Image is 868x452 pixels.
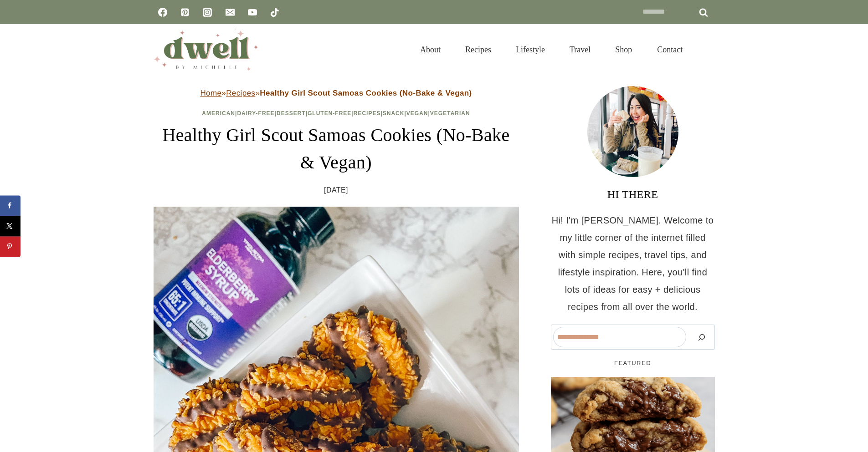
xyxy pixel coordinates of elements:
time: [DATE] [324,183,348,197]
h1: Healthy Girl Scout Samoas Cookies (No-Bake & Vegan) [154,122,519,176]
a: Vegetarian [430,110,470,117]
a: Recipes [226,89,255,97]
button: Search [691,327,713,347]
p: Hi! I'm [PERSON_NAME]. Welcome to my little corner of the internet filled with simple recipes, tr... [551,212,715,315]
a: Recipes [354,110,381,117]
a: Contact [645,34,695,66]
span: » » [200,89,472,97]
strong: Healthy Girl Scout Samoas Cookies (No-Bake & Vegan) [260,89,472,97]
button: View Search Form [699,42,715,57]
a: TikTok [266,3,284,21]
a: YouTube [243,3,262,21]
a: American [202,110,235,117]
span: | | | | | | | [202,110,470,117]
a: Lifestyle [503,34,557,66]
a: Instagram [198,3,216,21]
nav: Primary Navigation [408,34,694,66]
h5: FEATURED [551,359,715,368]
a: Facebook [154,3,172,21]
a: Shop [603,34,644,66]
img: DWELL by michelle [154,29,258,71]
a: Recipes [453,34,503,66]
h3: HI THERE [551,186,715,203]
a: Snack [383,110,405,117]
a: Dairy-Free [237,110,274,117]
a: Dessert [277,110,306,117]
a: Pinterest [176,3,194,21]
a: About [408,34,453,66]
a: Vegan [406,110,428,117]
a: Gluten-Free [308,110,351,117]
a: Home [200,89,221,97]
a: Email [221,3,239,21]
a: Travel [557,34,603,66]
